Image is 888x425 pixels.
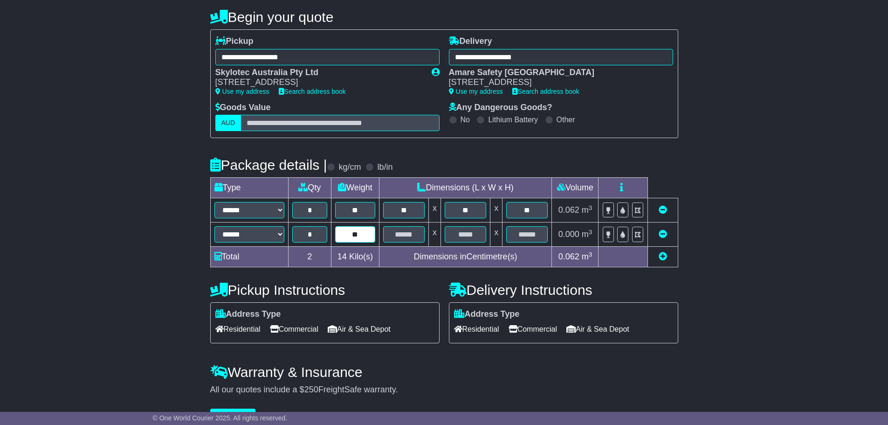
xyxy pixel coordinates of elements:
span: 0.062 [558,205,579,215]
td: Volume [552,178,599,198]
td: x [490,198,503,223]
span: Commercial [509,322,557,336]
span: 0.000 [558,230,579,239]
sup: 3 [589,204,592,211]
span: Commercial [270,322,318,336]
label: AUD [215,115,241,131]
td: x [490,223,503,247]
div: Skylotec Australia Pty Ltd [215,68,422,78]
label: Any Dangerous Goods? [449,103,552,113]
a: Search address book [279,88,346,95]
span: m [582,205,592,215]
sup: 3 [589,229,592,236]
td: Total [210,247,288,267]
span: m [582,230,592,239]
label: Address Type [454,309,520,320]
div: All our quotes include a $ FreightSafe warranty. [210,385,678,395]
button: Get Quotes [210,409,256,425]
label: Pickup [215,36,254,47]
label: Other [557,115,575,124]
span: m [582,252,592,261]
label: No [461,115,470,124]
td: x [428,198,441,223]
label: Address Type [215,309,281,320]
h4: Pickup Instructions [210,282,440,298]
a: Use my address [449,88,503,95]
span: 14 [337,252,347,261]
span: Residential [454,322,499,336]
td: Dimensions in Centimetre(s) [379,247,552,267]
label: lb/in [377,162,392,173]
span: Air & Sea Depot [328,322,391,336]
h4: Package details | [210,157,327,173]
label: Delivery [449,36,492,47]
label: Goods Value [215,103,271,113]
div: [STREET_ADDRESS] [449,77,664,88]
sup: 3 [589,251,592,258]
span: 250 [304,385,318,394]
span: © One World Courier 2025. All rights reserved. [153,414,288,422]
span: Air & Sea Depot [566,322,629,336]
label: kg/cm [338,162,361,173]
td: x [428,223,441,247]
a: Add new item [659,252,667,261]
td: Dimensions (L x W x H) [379,178,552,198]
a: Search address book [512,88,579,95]
h4: Delivery Instructions [449,282,678,298]
label: Lithium Battery [488,115,538,124]
span: 0.062 [558,252,579,261]
h4: Warranty & Insurance [210,364,678,380]
span: Residential [215,322,261,336]
td: 2 [288,247,331,267]
a: Remove this item [659,230,667,239]
td: Qty [288,178,331,198]
a: Use my address [215,88,269,95]
a: Remove this item [659,205,667,215]
td: Type [210,178,288,198]
h4: Begin your quote [210,9,678,25]
td: Kilo(s) [331,247,379,267]
div: [STREET_ADDRESS] [215,77,422,88]
div: Amare Safety [GEOGRAPHIC_DATA] [449,68,664,78]
td: Weight [331,178,379,198]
